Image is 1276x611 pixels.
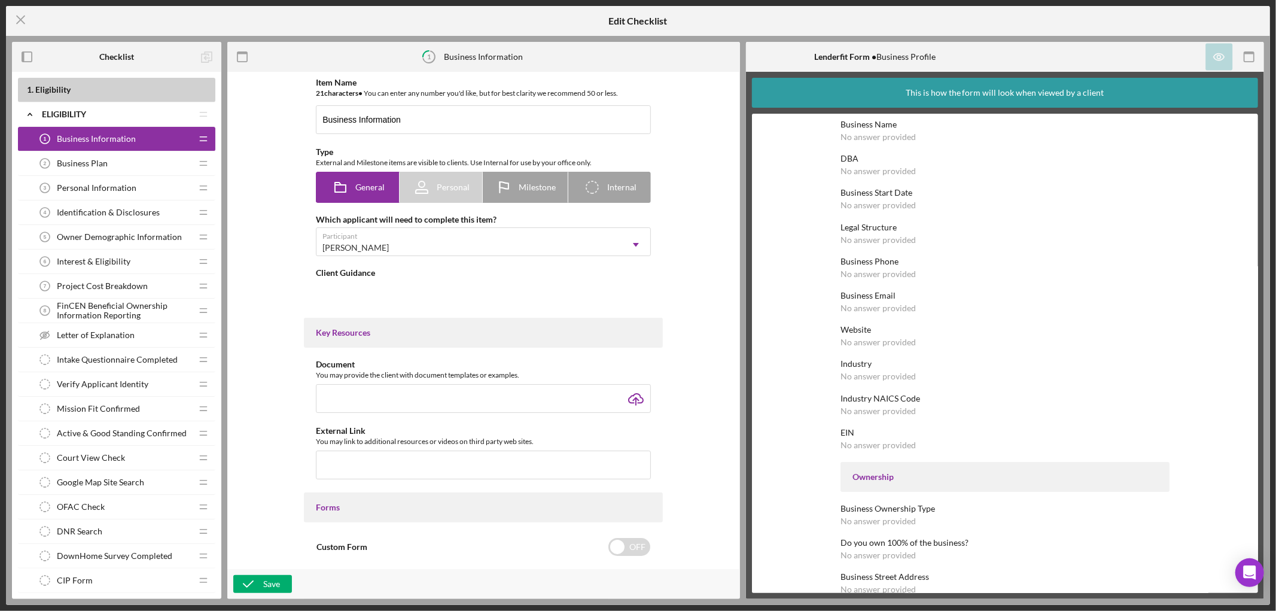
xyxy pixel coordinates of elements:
span: OFAC Check [57,502,105,512]
span: Google Map Site Search [57,478,144,487]
div: No answer provided [840,200,916,210]
div: Business Information [444,52,523,62]
div: DBA [840,154,1170,163]
div: External and Milestone items are visible to clients. Use Internal for use by your office only. [316,157,651,169]
tspan: 4 [44,209,47,215]
div: Industry NAICS Code [840,394,1170,403]
label: Custom Form [316,542,367,552]
div: No answer provided [840,406,916,416]
div: Client Guidance [316,268,651,278]
tspan: 6 [44,259,47,265]
b: Checklist [99,52,134,62]
div: Type [316,147,651,157]
span: DownHome Survey Completed [57,551,172,561]
div: Do you own 100% of the business? [840,538,1170,548]
span: Personal [437,183,470,192]
span: Identification & Disclosures [57,208,160,217]
span: DNR Search [57,527,102,536]
span: General [355,183,385,192]
div: Business Email [840,291,1170,300]
div: EIN [840,428,1170,437]
div: No answer provided [840,551,916,560]
div: Save [263,575,280,593]
div: You can enter any number you'd like, but for best clarity we recommend 50 or less. [316,87,651,99]
tspan: 1 [427,53,431,60]
div: Item Name [316,78,651,87]
span: Mission Fit Confirmed [57,404,140,414]
span: Business Plan [57,159,108,168]
tspan: 5 [44,234,47,240]
span: 1 . [27,84,34,95]
span: Interest & Eligibility [57,257,130,266]
span: FinCEN Beneficial Ownership Information Reporting [57,301,191,320]
tspan: 7 [44,283,47,289]
div: Business Phone [840,257,1170,266]
span: Business Information [57,134,136,144]
div: No answer provided [840,516,916,526]
div: No answer provided [840,235,916,245]
div: Website [840,325,1170,335]
div: Business Street Address [840,572,1170,582]
span: Court View Check [57,453,125,463]
div: Open Intercom Messenger [1235,558,1264,587]
div: No answer provided [840,372,916,381]
div: Forms [316,503,651,512]
span: Intake Questionnaire Completed [57,355,178,364]
span: Eligibility [35,84,71,95]
div: Which applicant will need to complete this item? [316,215,651,224]
div: Legal Structure [840,223,1170,232]
div: Business Profile [815,52,936,62]
div: You may link to additional resources or videos on third party web sites. [316,436,651,448]
div: No answer provided [840,338,916,347]
div: No answer provided [840,269,916,279]
b: 21 character s • [316,89,363,98]
h5: Edit Checklist [608,16,667,26]
div: [PERSON_NAME] [322,243,389,253]
div: Key Resources [316,328,651,338]
div: No answer provided [840,166,916,176]
div: No answer provided [840,585,916,594]
tspan: 1 [44,136,47,142]
div: Business Start Date [840,188,1170,197]
tspan: 8 [44,308,47,314]
span: Active & Good Standing Confirmed [57,428,187,438]
div: No answer provided [840,132,916,142]
span: CIP Form [57,576,93,585]
div: No answer provided [840,440,916,450]
div: You may provide the client with document templates or examples. [316,369,651,381]
span: Verify Applicant Identity [57,379,148,389]
div: Business Ownership Type [840,504,1170,513]
span: Milestone [519,183,556,192]
div: This is how the form will look when viewed by a client [906,78,1104,108]
span: Letter of Explanation [57,330,135,340]
span: Internal [607,183,637,192]
tspan: 3 [44,185,47,191]
span: Owner Demographic Information [57,232,182,242]
div: Ownership [852,472,1158,482]
tspan: 2 [44,160,47,166]
div: External Link [316,426,651,436]
button: Save [233,575,292,593]
div: Eligibility [42,110,191,119]
div: No answer provided [840,303,916,313]
span: Project Cost Breakdown [57,281,148,291]
div: Industry [840,359,1170,369]
span: Personal Information [57,183,136,193]
div: Business Name [840,120,1170,129]
div: Document [316,360,651,369]
b: Lenderfit Form • [815,51,877,62]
